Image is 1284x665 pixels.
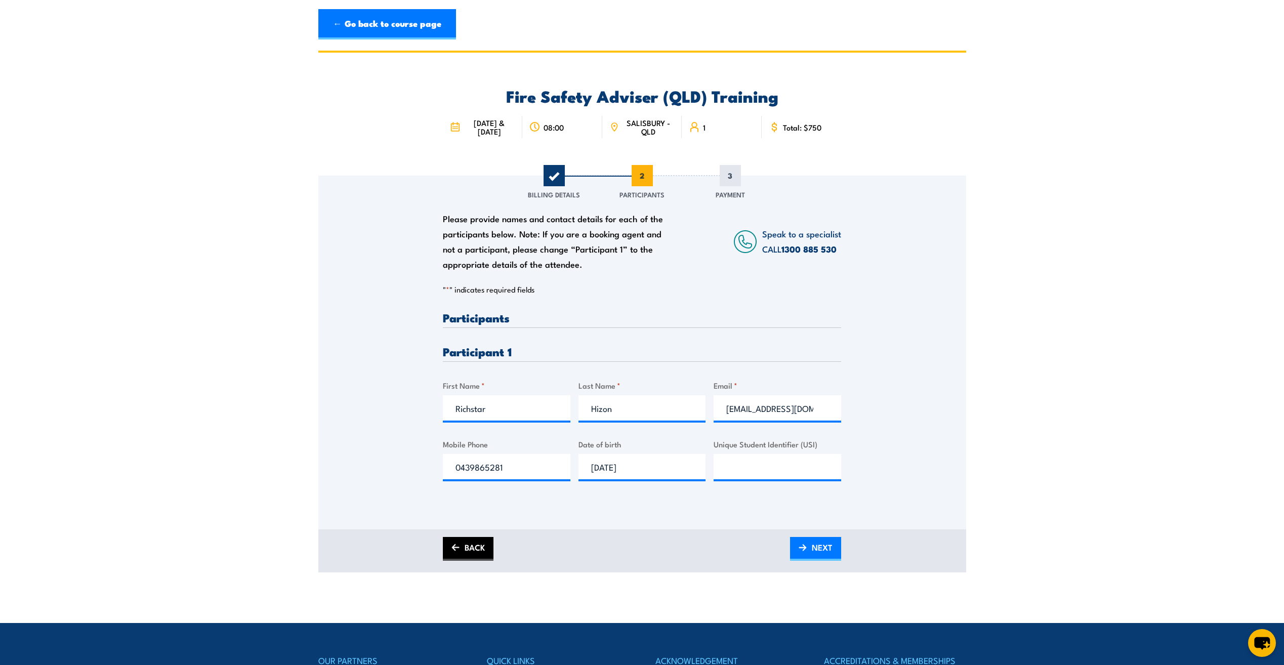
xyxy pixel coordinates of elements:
[544,123,564,132] span: 08:00
[443,312,841,323] h3: Participants
[720,165,741,186] span: 3
[443,211,673,272] div: Please provide names and contact details for each of the participants below. Note: If you are a b...
[443,380,570,391] label: First Name
[703,123,706,132] span: 1
[714,380,841,391] label: Email
[790,537,841,561] a: NEXT
[632,165,653,186] span: 2
[762,227,841,255] span: Speak to a specialist CALL
[714,438,841,450] label: Unique Student Identifier (USI)
[783,123,821,132] span: Total: $750
[544,165,565,186] span: 1
[716,189,745,199] span: Payment
[443,284,841,295] p: " " indicates required fields
[463,118,515,136] span: [DATE] & [DATE]
[443,89,841,103] h2: Fire Safety Adviser (QLD) Training
[578,438,706,450] label: Date of birth
[578,380,706,391] label: Last Name
[443,537,493,561] a: BACK
[1248,629,1276,657] button: chat-button
[619,189,665,199] span: Participants
[443,346,841,357] h3: Participant 1
[528,189,580,199] span: Billing Details
[812,534,833,561] span: NEXT
[443,438,570,450] label: Mobile Phone
[318,9,456,39] a: ← Go back to course page
[781,242,837,256] a: 1300 885 530
[622,118,675,136] span: SALISBURY - QLD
